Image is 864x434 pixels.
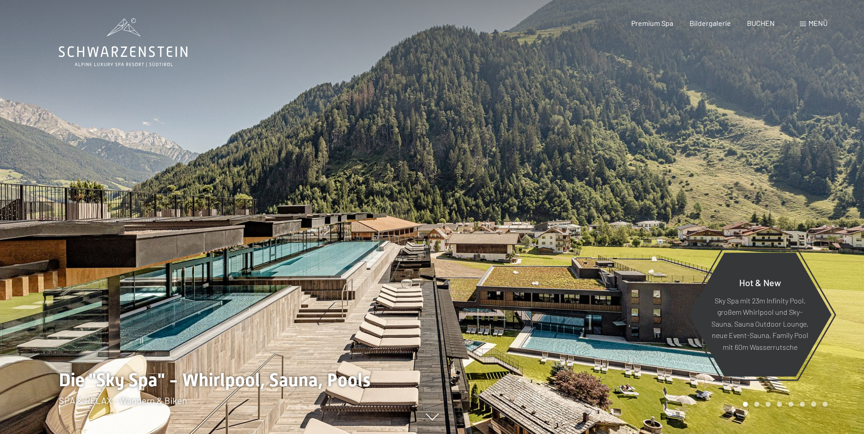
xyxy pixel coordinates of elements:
div: Carousel Pagination [740,402,828,407]
div: Carousel Page 8 [823,402,828,407]
a: Hot & New Sky Spa mit 23m Infinity Pool, großem Whirlpool und Sky-Sauna, Sauna Outdoor Lounge, ne... [688,252,832,377]
p: Sky Spa mit 23m Infinity Pool, großem Whirlpool und Sky-Sauna, Sauna Outdoor Lounge, neue Event-S... [711,294,809,353]
a: BUCHEN [747,19,775,27]
a: Premium Spa [631,19,673,27]
span: Hot & New [739,277,781,288]
div: Carousel Page 4 [777,402,782,407]
div: Carousel Page 7 [811,402,816,407]
div: Carousel Page 2 [754,402,759,407]
a: Bildergalerie [690,19,731,27]
div: Carousel Page 6 [800,402,805,407]
div: Carousel Page 3 [766,402,771,407]
div: Carousel Page 5 [788,402,793,407]
div: Carousel Page 1 (Current Slide) [743,402,748,407]
span: Menü [808,19,828,27]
